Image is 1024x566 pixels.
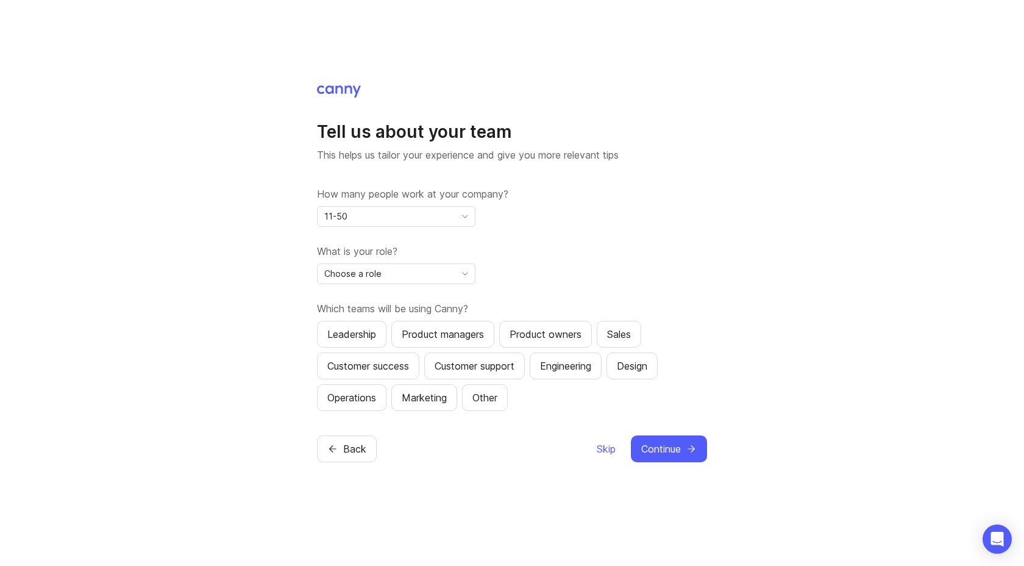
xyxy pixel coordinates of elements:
[317,85,361,98] img: Canny Home
[455,269,475,279] svg: toggle icon
[327,327,376,342] div: Leadership
[472,390,497,405] div: Other
[424,353,525,379] button: Customer support
[343,442,366,456] span: Back
[597,442,616,456] span: Skip
[324,210,347,223] span: 11-50
[317,148,707,162] p: This helps us tailor your experience and give you more relevant tips
[317,187,707,201] label: How many people work at your company?
[540,359,591,373] div: Engineering
[617,359,647,373] div: Design
[435,359,514,373] div: Customer support
[317,321,386,348] button: Leadership
[317,384,386,411] button: Operations
[317,206,475,227] div: toggle menu
[597,321,641,348] button: Sales
[641,442,681,456] span: Continue
[327,359,409,373] div: Customer success
[391,384,457,411] button: Marketing
[317,353,419,379] button: Customer success
[499,321,592,348] button: Product owners
[317,244,707,259] label: What is your role?
[391,321,494,348] button: Product managers
[631,435,707,462] button: Continue
[317,263,475,284] div: toggle menu
[510,327,581,342] div: Product owners
[317,435,377,462] button: Back
[317,301,707,316] label: Which teams will be using Canny?
[462,384,508,411] button: Other
[402,390,447,405] div: Marketing
[530,353,602,379] button: Engineering
[317,121,707,143] h1: Tell us about your team
[983,525,1012,554] div: Open Intercom Messenger
[327,390,376,405] div: Operations
[455,212,475,221] svg: toggle icon
[402,327,484,342] div: Product managers
[596,435,616,462] button: Skip
[606,353,658,379] button: Design
[324,267,382,281] span: Choose a role
[607,327,631,342] div: Sales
